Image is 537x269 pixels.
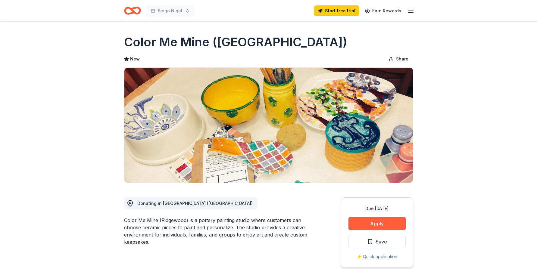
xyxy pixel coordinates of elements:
[348,217,406,230] button: Apply
[124,34,347,51] h1: Color Me Mine ([GEOGRAPHIC_DATA])
[124,217,312,246] div: Color Me Mine (Ridgewood) is a pottery painting studio where customers can choose ceramic pieces ...
[361,5,405,16] a: Earn Rewards
[314,5,359,16] a: Start free trial
[348,205,406,212] div: Due [DATE]
[376,238,387,246] span: Save
[130,55,140,63] span: New
[124,68,413,183] img: Image for Color Me Mine (Ridgewood)
[137,201,253,206] span: Donating in [GEOGRAPHIC_DATA] ([GEOGRAPHIC_DATA])
[158,7,183,14] span: Bingo Night
[348,235,406,248] button: Save
[384,53,413,65] button: Share
[348,253,406,260] div: ⚡️ Quick application
[124,4,141,18] a: Home
[146,5,195,17] button: Bingo Night
[396,55,408,63] span: Share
